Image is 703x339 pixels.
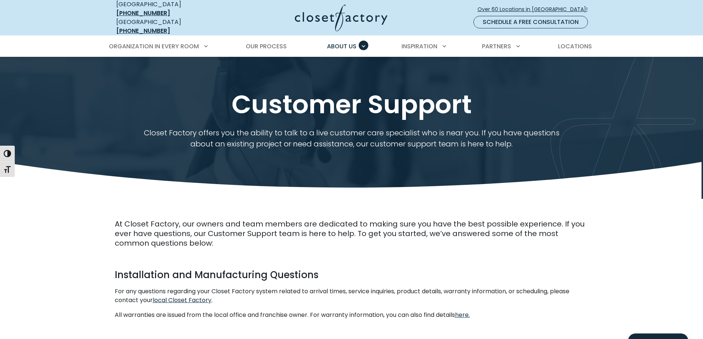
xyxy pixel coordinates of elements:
[246,42,287,51] span: Our Process
[115,311,589,319] p: All warranties are issued from the local office and franchise owner. For warranty information, yo...
[115,268,318,281] span: Installation and Manufacturing Questions
[153,296,211,304] a: local Closet Factory
[109,42,199,51] span: Organization in Every Room
[455,311,470,319] a: here.
[116,18,223,35] div: [GEOGRAPHIC_DATA]
[477,3,594,16] a: Over 60 Locations in [GEOGRAPHIC_DATA]!
[558,42,592,51] span: Locations
[116,9,170,17] a: [PHONE_NUMBER]
[135,127,568,149] p: Closet Factory offers you the ability to talk to a live customer care specialist who is near you....
[115,219,585,248] span: At Closet Factory, our owners and team members are dedicated to making sure you have the best pos...
[115,287,589,305] p: For any questions regarding your Closet Factory system related to arrival times, service inquirie...
[478,6,593,13] span: Over 60 Locations in [GEOGRAPHIC_DATA]!
[473,16,588,28] a: Schedule a Free Consultation
[104,36,600,57] nav: Primary Menu
[402,42,437,51] span: Inspiration
[295,4,387,31] img: Closet Factory Logo
[115,90,589,118] h1: Customer Support
[482,42,511,51] span: Partners
[116,27,170,35] a: [PHONE_NUMBER]
[327,42,356,51] span: About Us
